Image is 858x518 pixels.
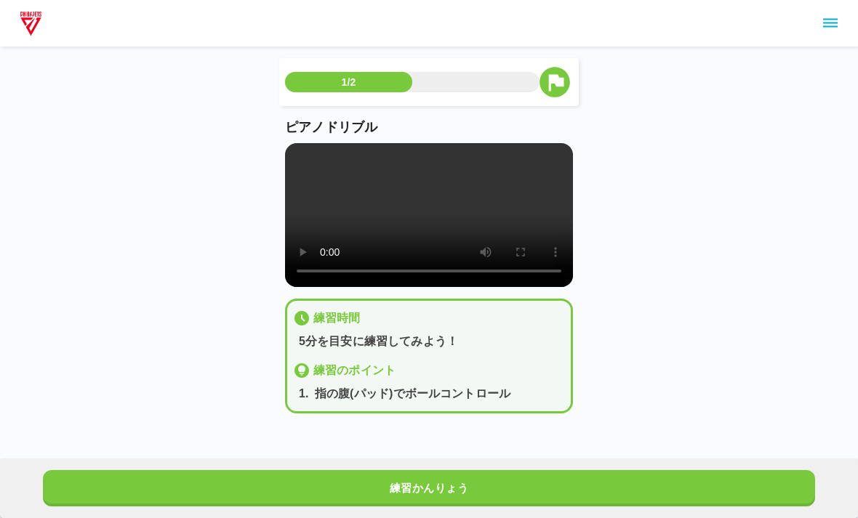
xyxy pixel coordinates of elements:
[17,9,44,38] img: dummy
[299,333,565,350] p: 5分を目安に練習してみよう！
[299,385,309,402] p: 1 .
[313,309,361,327] p: 練習時間
[43,470,815,506] button: 練習かんりょう
[285,118,573,137] p: ピアノドリブル
[313,362,396,379] p: 練習のポイント
[818,11,843,36] button: sidemenu
[342,75,356,89] p: 1/2
[315,385,510,402] p: 指の腹(パッド)でボールコントロール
